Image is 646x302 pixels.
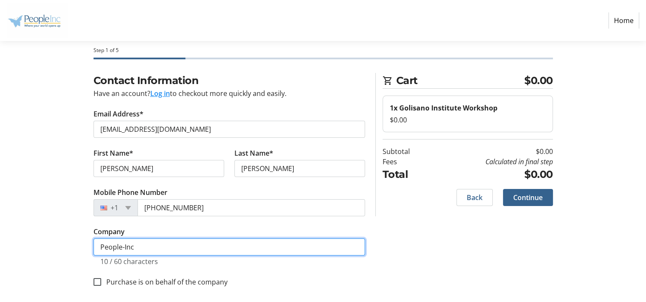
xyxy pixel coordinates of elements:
[467,192,482,203] span: Back
[137,199,365,216] input: (201) 555-0123
[94,109,143,119] label: Email Address*
[456,189,493,206] button: Back
[94,226,125,237] label: Company
[432,167,553,182] td: $0.00
[100,257,158,266] tr-character-limit: 10 / 60 characters
[234,148,273,158] label: Last Name*
[432,157,553,167] td: Calculated in final step
[383,157,432,167] td: Fees
[101,277,228,287] label: Purchase is on behalf of the company
[383,167,432,182] td: Total
[94,73,365,88] h2: Contact Information
[524,73,553,88] span: $0.00
[7,3,67,38] img: People Inc.'s Logo
[94,148,133,158] label: First Name*
[150,88,170,99] button: Log in
[396,73,525,88] span: Cart
[94,88,365,99] div: Have an account? to checkout more quickly and easily.
[94,46,553,54] div: Step 1 of 5
[513,192,543,203] span: Continue
[390,103,497,113] strong: 1x Golisano Institute Workshop
[390,115,546,125] div: $0.00
[432,146,553,157] td: $0.00
[503,189,553,206] button: Continue
[94,187,167,197] label: Mobile Phone Number
[608,12,639,29] a: Home
[383,146,432,157] td: Subtotal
